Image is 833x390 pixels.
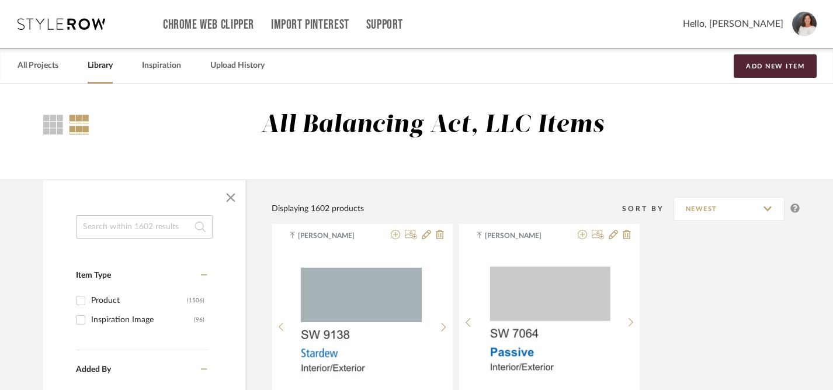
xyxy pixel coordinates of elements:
a: Upload History [210,58,265,74]
span: [PERSON_NAME] [298,230,372,241]
span: [PERSON_NAME] [485,230,558,241]
img: Passive SW 7064 [477,260,622,384]
a: Chrome Web Clipper [163,20,254,30]
div: (96) [194,310,204,329]
div: Inspiration Image [91,310,194,329]
div: All Balancing Act, LLC Items [261,111,604,140]
a: Library [88,58,113,74]
a: Support [366,20,403,30]
button: Add New Item [734,54,817,78]
div: Product [91,291,187,310]
a: Inspiration [142,58,181,74]
a: Import Pinterest [271,20,349,30]
input: Search within 1602 results [76,215,213,239]
img: Stardew SW 9138 [290,260,435,385]
div: Displaying 1602 products [272,202,364,215]
a: All Projects [18,58,58,74]
span: Item Type [76,271,111,279]
img: avatar [792,12,817,36]
div: Sort By [622,203,674,215]
span: Added By [76,365,111,374]
div: (1506) [187,291,204,310]
button: Close [219,186,242,209]
span: Hello, [PERSON_NAME] [683,17,783,31]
